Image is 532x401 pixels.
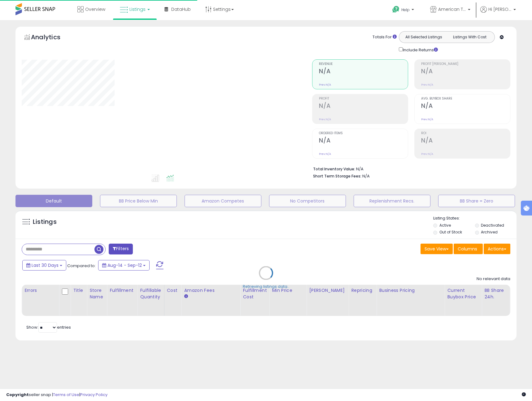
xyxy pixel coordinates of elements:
[373,34,397,40] div: Totals For
[421,68,510,76] h2: N/A
[319,137,408,145] h2: N/A
[447,33,493,41] button: Listings With Cost
[319,62,408,66] span: Revenue
[15,195,92,207] button: Default
[488,6,512,12] span: Hi [PERSON_NAME]
[319,83,331,87] small: Prev: N/A
[100,195,177,207] button: BB Price Below Min
[129,6,146,12] span: Listings
[319,102,408,111] h2: N/A
[319,152,331,156] small: Prev: N/A
[387,1,420,20] a: Help
[421,117,433,121] small: Prev: N/A
[421,132,510,135] span: ROI
[362,173,370,179] span: N/A
[319,117,331,121] small: Prev: N/A
[85,6,105,12] span: Overview
[313,173,361,179] b: Short Term Storage Fees:
[171,6,191,12] span: DataHub
[31,33,72,43] h5: Analytics
[243,284,289,289] div: Retrieving listings data..
[185,195,261,207] button: Amazon Competes
[313,166,355,172] b: Total Inventory Value:
[421,137,510,145] h2: N/A
[421,97,510,100] span: Avg. Buybox Share
[313,165,506,172] li: N/A
[354,195,430,207] button: Replenishment Recs.
[319,97,408,100] span: Profit
[421,83,433,87] small: Prev: N/A
[401,7,410,12] span: Help
[319,68,408,76] h2: N/A
[392,6,400,13] i: Get Help
[421,62,510,66] span: Profit [PERSON_NAME]
[269,195,346,207] button: No Competitors
[319,132,408,135] span: Ordered Items
[394,46,445,53] div: Include Returns
[480,6,516,20] a: Hi [PERSON_NAME]
[401,33,447,41] button: All Selected Listings
[438,6,466,12] span: American Telecom Headquarters
[438,195,515,207] button: BB Share = Zero
[421,102,510,111] h2: N/A
[421,152,433,156] small: Prev: N/A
